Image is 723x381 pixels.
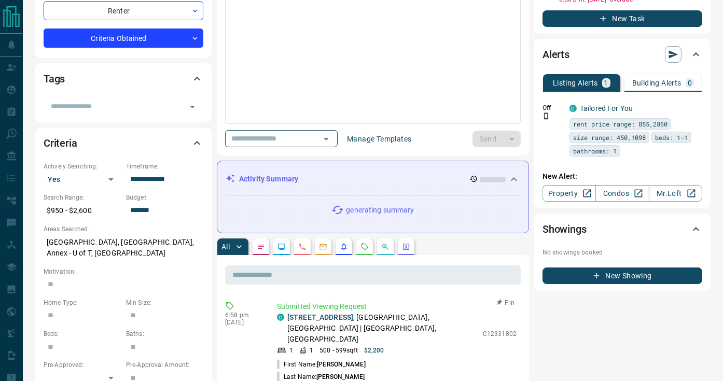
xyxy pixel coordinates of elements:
p: 1 [310,346,313,355]
span: [PERSON_NAME] [317,361,365,368]
p: First Name: [277,360,366,369]
a: Mr.Loft [649,185,702,202]
svg: Opportunities [381,243,390,251]
p: 6:58 pm [225,312,261,319]
div: Alerts [543,42,702,67]
span: [PERSON_NAME] [316,373,365,380]
a: [STREET_ADDRESS] [287,313,353,321]
p: No showings booked [543,248,702,257]
svg: Listing Alerts [340,243,348,251]
svg: Notes [257,243,265,251]
p: New Alert: [543,171,702,182]
p: Pre-Approved: [44,360,121,370]
button: Open [185,100,200,114]
p: Pre-Approval Amount: [126,360,203,370]
button: New Task [543,10,702,27]
div: Tags [44,66,203,91]
p: Areas Searched: [44,224,203,234]
button: Manage Templates [341,131,418,147]
svg: Push Notification Only [543,112,550,120]
div: Showings [543,217,702,242]
span: size range: 450,1098 [573,132,646,143]
span: beds: 1-1 [655,132,688,143]
p: Beds: [44,329,121,338]
div: condos.ca [569,105,577,112]
p: Baths: [126,329,203,338]
p: Budget: [126,193,203,202]
p: 0 [688,79,692,87]
div: Activity Summary [226,170,520,189]
p: , [GEOGRAPHIC_DATA], [GEOGRAPHIC_DATA] | [GEOGRAPHIC_DATA], [GEOGRAPHIC_DATA] [287,312,478,345]
p: Listing Alerts [553,79,598,87]
p: 1 [604,79,608,87]
div: Renter [44,1,203,20]
p: Motivation: [44,267,203,276]
p: Building Alerts [632,79,682,87]
p: Timeframe: [126,162,203,171]
a: Property [543,185,596,202]
p: $950 - $2,600 [44,202,121,219]
a: Tailored For You [580,104,633,112]
svg: Lead Browsing Activity [277,243,286,251]
p: 1 [289,346,293,355]
button: New Showing [543,267,702,284]
p: Min Size: [126,298,203,307]
p: Off [543,103,563,112]
a: Condos [595,185,649,202]
h2: Tags [44,70,65,87]
span: bathrooms: 1 [573,146,617,156]
p: [DATE] [225,319,261,326]
h2: Criteria [44,135,77,151]
p: generating summary [346,205,414,216]
svg: Calls [298,243,307,251]
svg: Emails [319,243,327,251]
p: 500 - 599 sqft [319,346,357,355]
svg: Requests [360,243,369,251]
p: C12331802 [483,329,517,338]
div: Criteria Obtained [44,29,203,48]
div: condos.ca [277,314,284,321]
span: rent price range: 855,2860 [573,119,668,129]
p: Actively Searching: [44,162,121,171]
h2: Showings [543,221,587,237]
p: [GEOGRAPHIC_DATA], [GEOGRAPHIC_DATA], Annex - U of T, [GEOGRAPHIC_DATA] [44,234,203,262]
p: Activity Summary [239,174,298,185]
div: Criteria [44,131,203,156]
p: Home Type: [44,298,121,307]
svg: Agent Actions [402,243,410,251]
div: Yes [44,171,121,188]
div: split button [472,131,521,147]
button: Pin [491,298,521,307]
p: Search Range: [44,193,121,202]
button: Open [319,132,333,146]
p: All [221,243,230,250]
p: Submitted Viewing Request [277,301,517,312]
h2: Alerts [543,46,569,63]
p: $2,200 [364,346,384,355]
